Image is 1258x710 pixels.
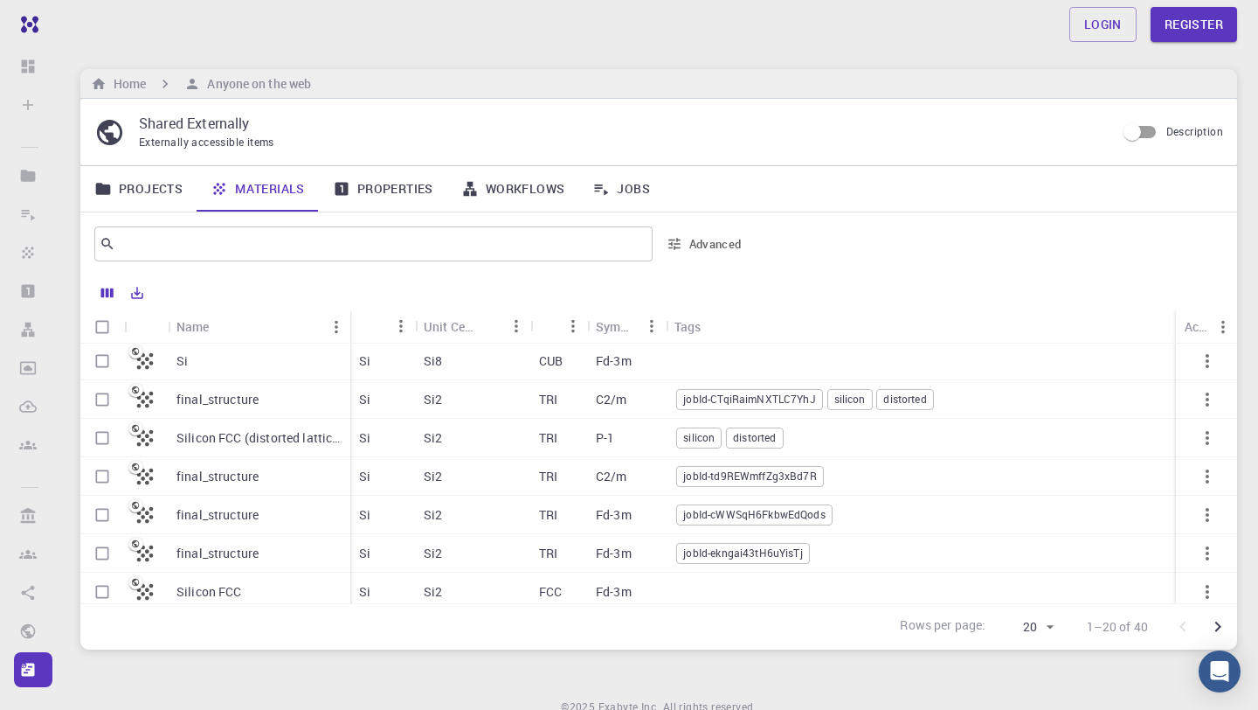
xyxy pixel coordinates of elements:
nav: breadcrumb [87,74,314,94]
p: Si [359,429,370,447]
span: jobId-td9REWmffZg3xBd7R [677,469,822,484]
button: Menu [502,312,530,340]
div: 20 [993,615,1059,640]
img: logo [14,16,38,33]
p: Fd-3m [596,545,632,562]
div: Lattice [530,310,587,344]
p: Shared Externally [139,113,1102,134]
p: Silicon FCC [176,583,242,601]
span: Externally accessible items [139,135,274,149]
p: TRI [539,506,557,524]
p: Si8 [424,352,442,370]
p: TRI [539,545,557,562]
span: silicon [677,430,721,445]
p: TRI [539,391,557,408]
p: TRI [539,468,557,485]
div: Symmetry [596,310,638,344]
span: silicon [828,392,872,407]
p: Rows per page: [900,616,985,637]
div: Icon [124,310,168,344]
p: Fd-3m [596,583,632,601]
p: Si [359,506,370,524]
p: CUB [539,352,563,370]
p: P-1 [596,429,614,447]
span: jobId-ekngai43tH6uYisTj [677,546,808,560]
button: Sort [359,312,387,340]
div: Symmetry [587,310,666,344]
button: Sort [702,312,729,340]
p: Si2 [424,391,442,408]
div: Formula [350,310,415,344]
a: Projects [80,166,197,212]
p: Si [176,352,188,370]
a: Jobs [578,166,664,212]
button: Sort [474,312,502,340]
p: Si [359,391,370,408]
span: jobId-CTqiRaimNXTLC7YhJ [677,392,821,407]
button: Sort [539,312,567,340]
p: final_structure [176,391,259,408]
p: TRI [539,429,557,447]
a: Workflows [447,166,579,212]
button: Export [122,279,152,307]
div: Tags [666,310,1253,344]
p: Si [359,545,370,562]
p: Si2 [424,429,442,447]
div: Tags [674,310,702,344]
button: Menu [638,312,666,340]
button: Menu [322,313,350,341]
p: Si2 [424,583,442,601]
p: Si [359,352,370,370]
p: C2/m [596,468,627,485]
a: Properties [319,166,447,212]
p: C2/m [596,391,627,408]
p: final_structure [176,545,259,562]
h6: Anyone on the web [200,74,311,94]
p: FCC [539,583,562,601]
div: Unit Cell Formula [415,310,530,344]
div: Actions [1185,310,1209,344]
button: Go to next page [1200,609,1235,644]
div: Name [168,310,350,344]
p: Fd-3m [596,352,632,370]
p: final_structure [176,506,259,524]
div: Actions [1176,310,1237,344]
p: 1–20 of 40 [1087,618,1149,636]
button: Menu [387,312,415,340]
p: Silicon FCC (distorted lattice) [176,429,342,447]
p: Si2 [424,506,442,524]
span: distorted [877,392,932,407]
button: Menu [1209,313,1237,341]
a: Login [1069,7,1137,42]
p: Si2 [424,468,442,485]
button: Sort [210,313,238,341]
div: Name [176,310,210,344]
button: Columns [93,279,122,307]
a: Register [1151,7,1237,42]
span: Description [1166,124,1223,138]
p: Si [359,583,370,601]
button: Menu [559,312,587,340]
div: Open Intercom Messenger [1199,651,1241,693]
span: distorted [727,430,782,445]
p: Si2 [424,545,442,562]
h6: Home [107,74,146,94]
span: jobId-cWWSqH6FkbwEdQods [677,507,831,522]
p: Si [359,468,370,485]
a: Materials [197,166,319,212]
p: Fd-3m [596,506,632,524]
p: final_structure [176,468,259,485]
button: Advanced [660,230,750,258]
div: Unit Cell Formula [424,310,474,344]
